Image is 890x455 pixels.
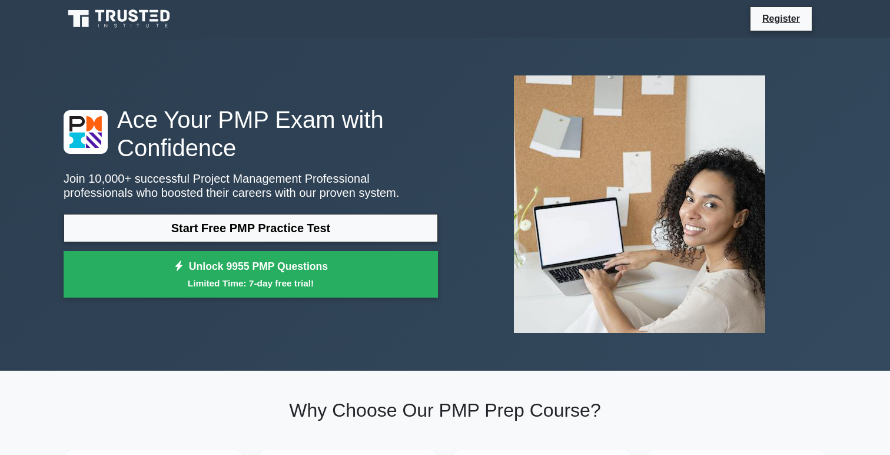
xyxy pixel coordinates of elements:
p: Join 10,000+ successful Project Management Professional professionals who boosted their careers w... [64,172,438,200]
a: Start Free PMP Practice Test [64,214,438,242]
small: Limited Time: 7-day free trial! [78,276,423,290]
h2: Why Choose Our PMP Prep Course? [64,399,826,421]
h1: Ace Your PMP Exam with Confidence [64,105,438,162]
a: Register [755,11,807,26]
a: Unlock 9955 PMP QuestionsLimited Time: 7-day free trial! [64,251,438,298]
